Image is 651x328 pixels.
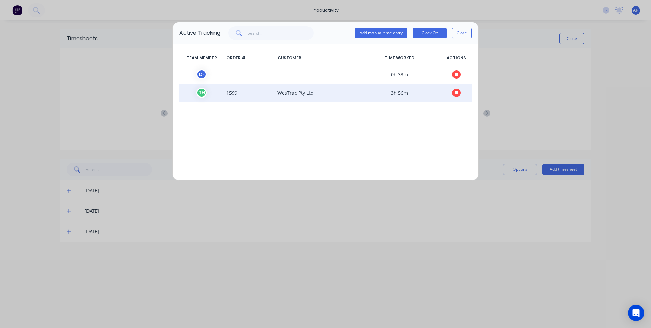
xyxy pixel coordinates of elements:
[355,28,407,38] button: Add manual time entry
[413,28,447,38] button: Clock On
[179,29,220,37] div: Active Tracking
[196,88,207,98] div: T H
[358,88,441,98] span: 3h 56m
[224,55,275,61] span: ORDER #
[628,305,644,321] div: Open Intercom Messenger
[224,88,275,98] span: 1599
[179,55,224,61] span: TEAM MEMBER
[452,28,472,38] button: Close
[275,88,358,98] span: WesTrac Pty Ltd
[358,69,441,79] span: 0h 33m
[196,69,207,79] div: D F
[441,55,472,61] span: ACTIONS
[275,55,358,61] span: CUSTOMER
[248,26,314,40] input: Search...
[358,55,441,61] span: TIME WORKED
